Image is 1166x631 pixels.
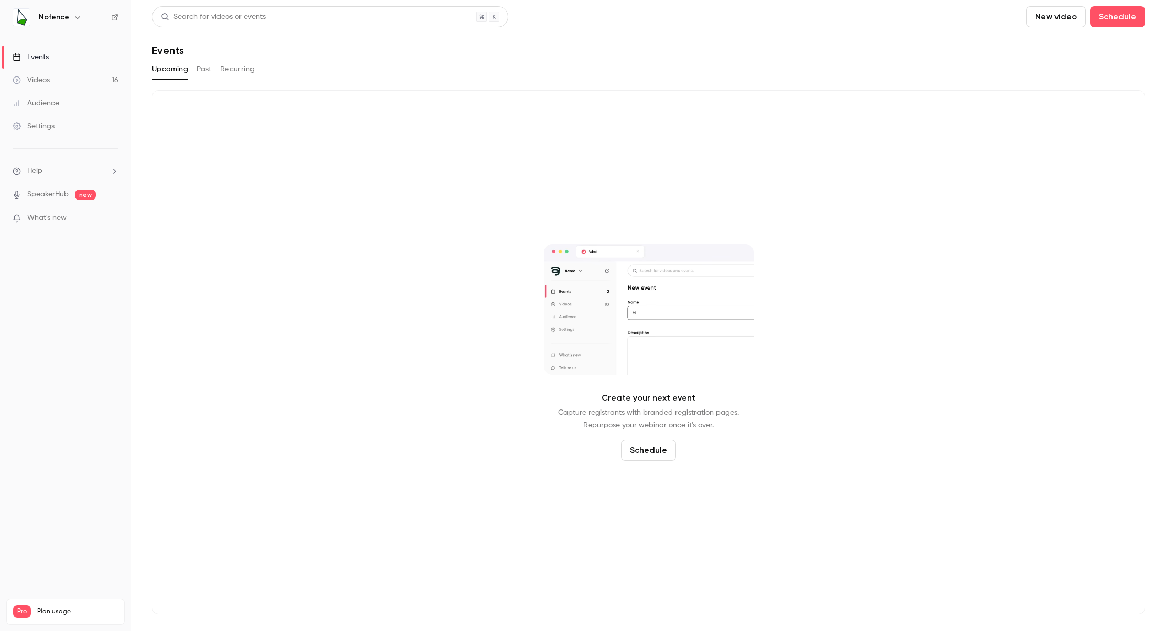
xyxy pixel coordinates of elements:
p: Create your next event [602,392,695,404]
button: Recurring [220,61,255,78]
div: Videos [13,75,50,85]
button: Schedule [621,440,676,461]
span: What's new [27,213,67,224]
div: Search for videos or events [161,12,266,23]
span: Pro [13,605,31,618]
span: Plan usage [37,607,118,616]
span: Help [27,165,42,176]
li: help-dropdown-opener [13,165,118,176]
div: Audience [13,98,59,108]
button: Past [197,61,212,78]
a: SpeakerHub [27,189,69,200]
div: Events [13,52,49,62]
div: Settings [13,121,55,131]
button: New video [1026,6,1086,27]
button: Schedule [1090,6,1145,27]
h6: Nofence [39,12,69,23]
img: Nofence [13,9,30,26]
p: Capture registrants with branded registration pages. Repurpose your webinar once it's over. [558,406,739,431]
span: new [75,190,96,200]
button: Upcoming [152,61,188,78]
iframe: Noticeable Trigger [106,214,118,223]
h1: Events [152,44,184,57]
